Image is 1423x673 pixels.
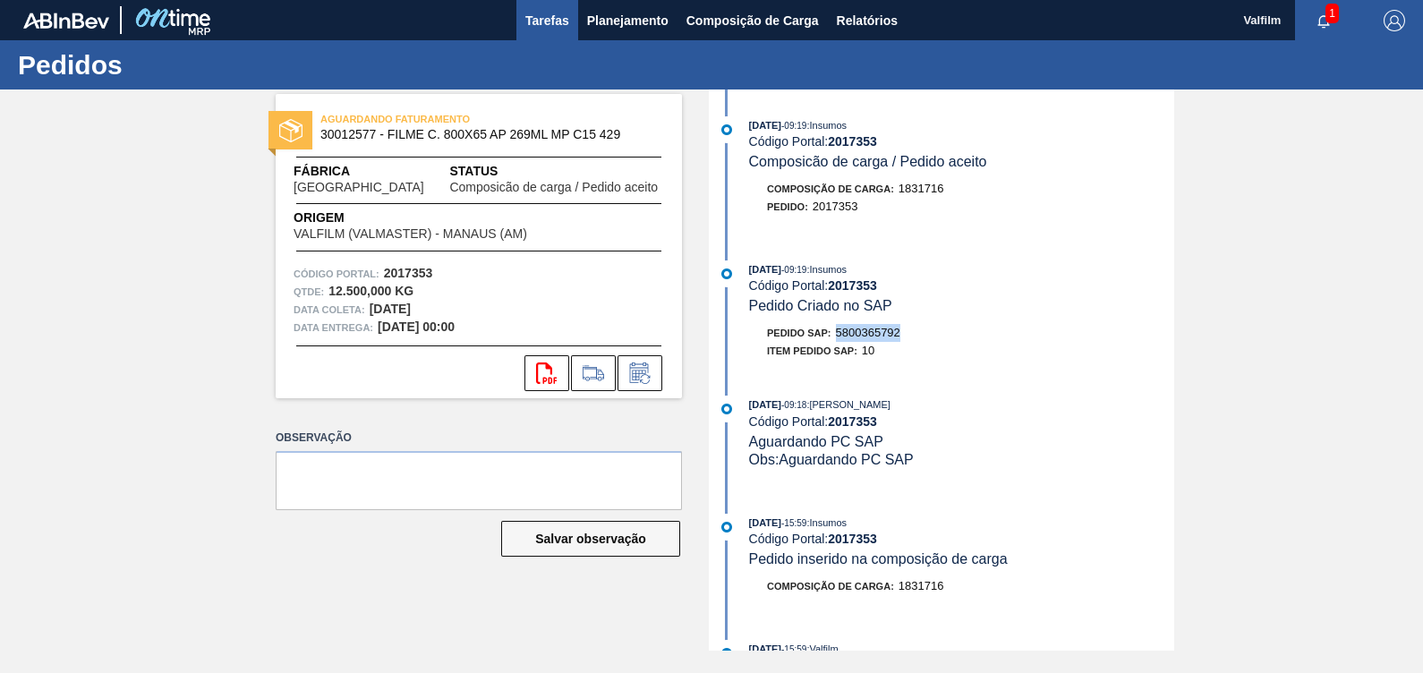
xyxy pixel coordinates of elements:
div: Informar alteração no pedido [618,355,662,391]
img: TNhmsLtSVTkK8tSr43FrP2fwEKptu5GPRR3wAAAABJRU5ErkJggg== [23,13,109,29]
span: Relatórios [837,10,898,31]
span: Pedido SAP: [767,328,831,338]
span: Pedido Criado no SAP [749,298,892,313]
span: Composicão de carga / Pedido aceito [449,181,658,194]
span: 30012577 - FILME C. 800X65 AP 269ML MP C15 429 [320,128,645,141]
span: VALFILM (VALMASTER) - MANAUS (AM) [294,227,527,241]
span: : Insumos [806,517,847,528]
span: Aguardando PC SAP [749,434,883,449]
span: Data entrega: [294,319,373,336]
strong: 2017353 [828,278,877,293]
img: atual [721,404,732,414]
img: Logout [1384,10,1405,31]
img: atual [721,124,732,135]
div: Ir para Composição de Carga [571,355,616,391]
span: - 09:19 [781,121,806,131]
span: - 15:59 [781,644,806,654]
span: : Insumos [806,264,847,275]
span: Composição de Carga [686,10,819,31]
span: [DATE] [749,399,781,410]
span: Obs: Aguardando PC SAP [749,452,914,467]
label: Observação [276,425,682,451]
span: Qtde : [294,283,324,301]
span: 2017353 [813,200,858,213]
span: 1831716 [899,579,944,592]
strong: [DATE] 00:00 [378,319,455,334]
span: [DATE] [749,264,781,275]
strong: [DATE] [370,302,411,316]
span: : [PERSON_NAME] [806,399,890,410]
span: [DATE] [749,643,781,654]
button: Salvar observação [501,521,680,557]
div: Abrir arquivo PDF [524,355,569,391]
div: Código Portal: [749,532,1174,546]
strong: 12.500,000 KG [328,284,413,298]
span: [DATE] [749,517,781,528]
strong: 2017353 [828,134,877,149]
span: Status [449,162,664,181]
span: - 15:59 [781,518,806,528]
span: Pedido inserido na composição de carga [749,551,1008,567]
span: Composição de Carga : [767,183,894,194]
span: Origem [294,209,578,227]
span: AGUARDANDO FATURAMENTO [320,110,571,128]
span: [GEOGRAPHIC_DATA] [294,181,424,194]
img: status [279,119,302,142]
span: - 09:18 [781,400,806,410]
img: atual [721,648,732,659]
img: atual [721,522,732,532]
span: Composicão de carga / Pedido aceito [749,154,987,169]
div: Código Portal: [749,278,1174,293]
span: Planejamento [587,10,669,31]
span: Pedido : [767,201,808,212]
span: Item pedido SAP: [767,345,857,356]
div: Código Portal: [749,414,1174,429]
span: 5800365792 [836,326,900,339]
strong: 2017353 [828,414,877,429]
span: Composição de Carga : [767,581,894,592]
span: 1 [1325,4,1339,23]
strong: 2017353 [828,532,877,546]
div: Código Portal: [749,134,1174,149]
strong: 2017353 [384,266,433,280]
button: Notificações [1295,8,1352,33]
img: atual [721,268,732,279]
span: Fábrica [294,162,449,181]
span: Código Portal: [294,265,379,283]
span: : Valfilm [806,643,838,654]
h1: Pedidos [18,55,336,75]
span: 10 [862,344,874,357]
span: : Insumos [806,120,847,131]
span: - 09:19 [781,265,806,275]
span: [DATE] [749,120,781,131]
span: Tarefas [525,10,569,31]
span: 1831716 [899,182,944,195]
span: Data coleta: [294,301,365,319]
